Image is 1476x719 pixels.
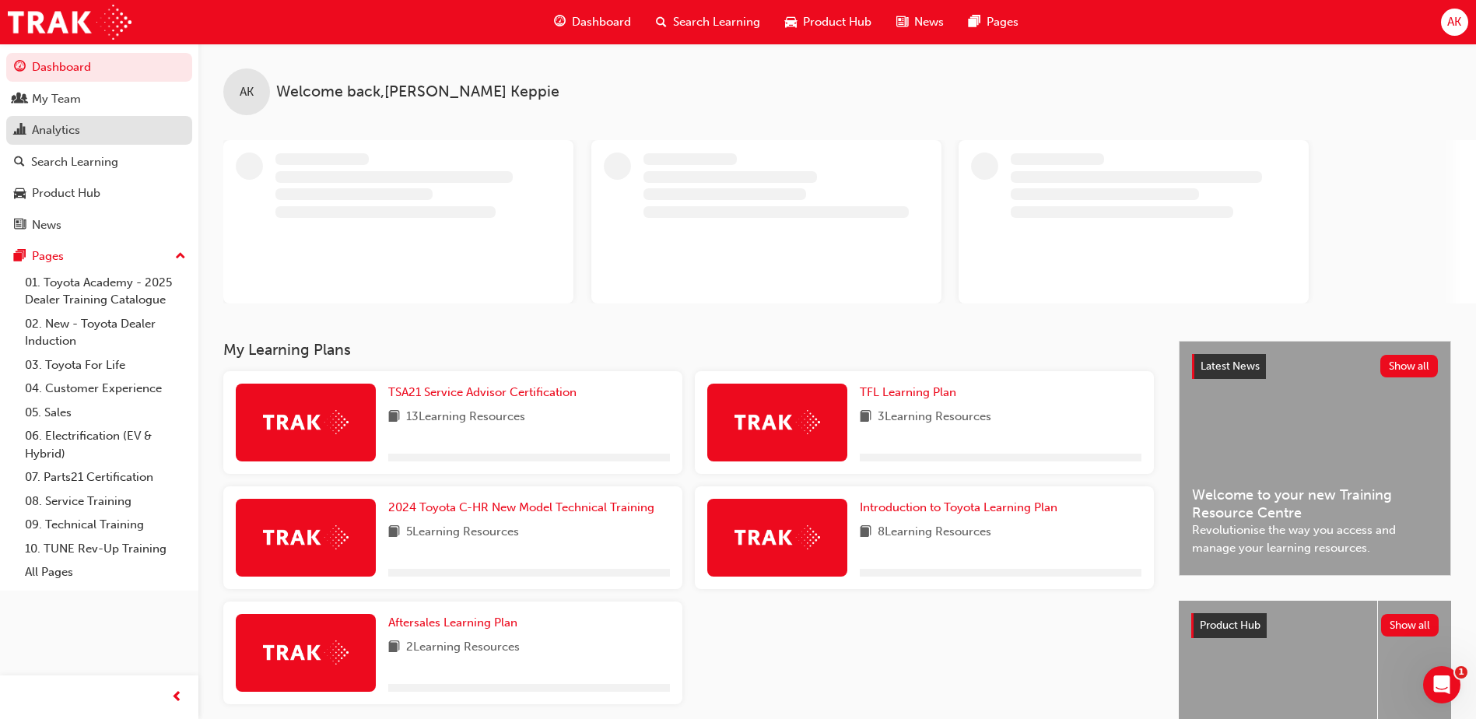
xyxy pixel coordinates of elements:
[406,408,525,427] span: 13 Learning Resources
[14,156,25,170] span: search-icon
[14,124,26,138] span: chart-icon
[19,353,192,377] a: 03. Toyota For Life
[673,13,760,31] span: Search Learning
[14,250,26,264] span: pages-icon
[6,179,192,208] a: Product Hub
[734,410,820,434] img: Trak
[1191,613,1439,638] a: Product HubShow all
[19,537,192,561] a: 10. TUNE Rev-Up Training
[19,424,192,465] a: 06. Electrification (EV & Hybrid)
[240,83,254,101] span: AK
[878,523,991,542] span: 8 Learning Resources
[388,499,661,517] a: 2024 Toyota C-HR New Model Technical Training
[860,523,871,542] span: book-icon
[276,83,559,101] span: Welcome back , [PERSON_NAME] Keppie
[8,5,131,40] img: Trak
[1200,619,1260,632] span: Product Hub
[914,13,944,31] span: News
[969,12,980,32] span: pages-icon
[1381,614,1439,637] button: Show all
[32,247,64,265] div: Pages
[14,187,26,201] span: car-icon
[1201,359,1260,373] span: Latest News
[19,560,192,584] a: All Pages
[6,116,192,145] a: Analytics
[19,489,192,514] a: 08. Service Training
[223,341,1154,359] h3: My Learning Plans
[1441,9,1468,36] button: AK
[6,50,192,242] button: DashboardMy TeamAnalyticsSearch LearningProduct HubNews
[14,61,26,75] span: guage-icon
[860,384,962,402] a: TFL Learning Plan
[19,377,192,401] a: 04. Customer Experience
[1423,666,1460,703] iframe: Intercom live chat
[406,523,519,542] span: 5 Learning Resources
[32,184,100,202] div: Product Hub
[175,247,186,267] span: up-icon
[19,513,192,537] a: 09. Technical Training
[785,12,797,32] span: car-icon
[263,640,349,665] img: Trak
[1192,486,1438,521] span: Welcome to your new Training Resource Centre
[14,219,26,233] span: news-icon
[1380,355,1439,377] button: Show all
[6,211,192,240] a: News
[388,614,524,632] a: Aftersales Learning Plan
[32,216,61,234] div: News
[860,408,871,427] span: book-icon
[388,638,400,658] span: book-icon
[263,525,349,549] img: Trak
[6,148,192,177] a: Search Learning
[388,408,400,427] span: book-icon
[6,242,192,271] button: Pages
[19,465,192,489] a: 07. Parts21 Certification
[1447,13,1461,31] span: AK
[878,408,991,427] span: 3 Learning Resources
[773,6,884,38] a: car-iconProduct Hub
[987,13,1018,31] span: Pages
[32,121,80,139] div: Analytics
[803,13,871,31] span: Product Hub
[572,13,631,31] span: Dashboard
[6,53,192,82] a: Dashboard
[734,525,820,549] img: Trak
[32,90,81,108] div: My Team
[1455,666,1467,679] span: 1
[1179,341,1451,576] a: Latest NewsShow allWelcome to your new Training Resource CentreRevolutionise the way you access a...
[388,385,577,399] span: TSA21 Service Advisor Certification
[896,12,908,32] span: news-icon
[31,153,118,171] div: Search Learning
[860,500,1057,514] span: Introduction to Toyota Learning Plan
[388,384,583,402] a: TSA21 Service Advisor Certification
[1192,354,1438,379] a: Latest NewsShow all
[656,12,667,32] span: search-icon
[14,93,26,107] span: people-icon
[860,499,1064,517] a: Introduction to Toyota Learning Plan
[263,410,349,434] img: Trak
[19,401,192,425] a: 05. Sales
[388,616,517,630] span: Aftersales Learning Plan
[860,385,956,399] span: TFL Learning Plan
[542,6,643,38] a: guage-iconDashboard
[6,85,192,114] a: My Team
[643,6,773,38] a: search-iconSearch Learning
[884,6,956,38] a: news-iconNews
[1192,521,1438,556] span: Revolutionise the way you access and manage your learning resources.
[388,500,654,514] span: 2024 Toyota C-HR New Model Technical Training
[19,271,192,312] a: 01. Toyota Academy - 2025 Dealer Training Catalogue
[388,523,400,542] span: book-icon
[554,12,566,32] span: guage-icon
[19,312,192,353] a: 02. New - Toyota Dealer Induction
[956,6,1031,38] a: pages-iconPages
[171,688,183,707] span: prev-icon
[406,638,520,658] span: 2 Learning Resources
